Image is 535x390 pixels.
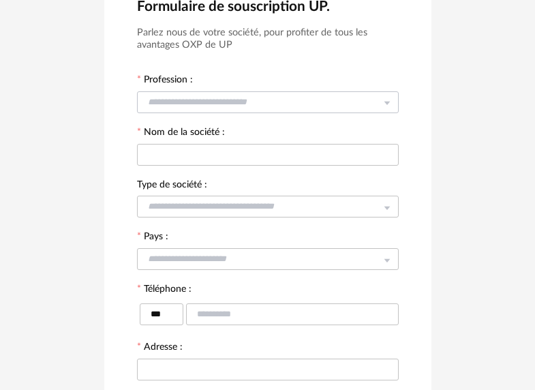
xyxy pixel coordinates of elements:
h3: Parlez nous de votre société, pour profiter de tous les avantages OXP de UP [137,27,399,52]
label: Adresse : [137,342,183,355]
label: Nom de la société : [137,127,225,140]
label: Profession : [137,75,193,87]
label: Type de société : [137,180,207,192]
label: Téléphone : [137,284,192,297]
label: Pays : [137,232,168,244]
